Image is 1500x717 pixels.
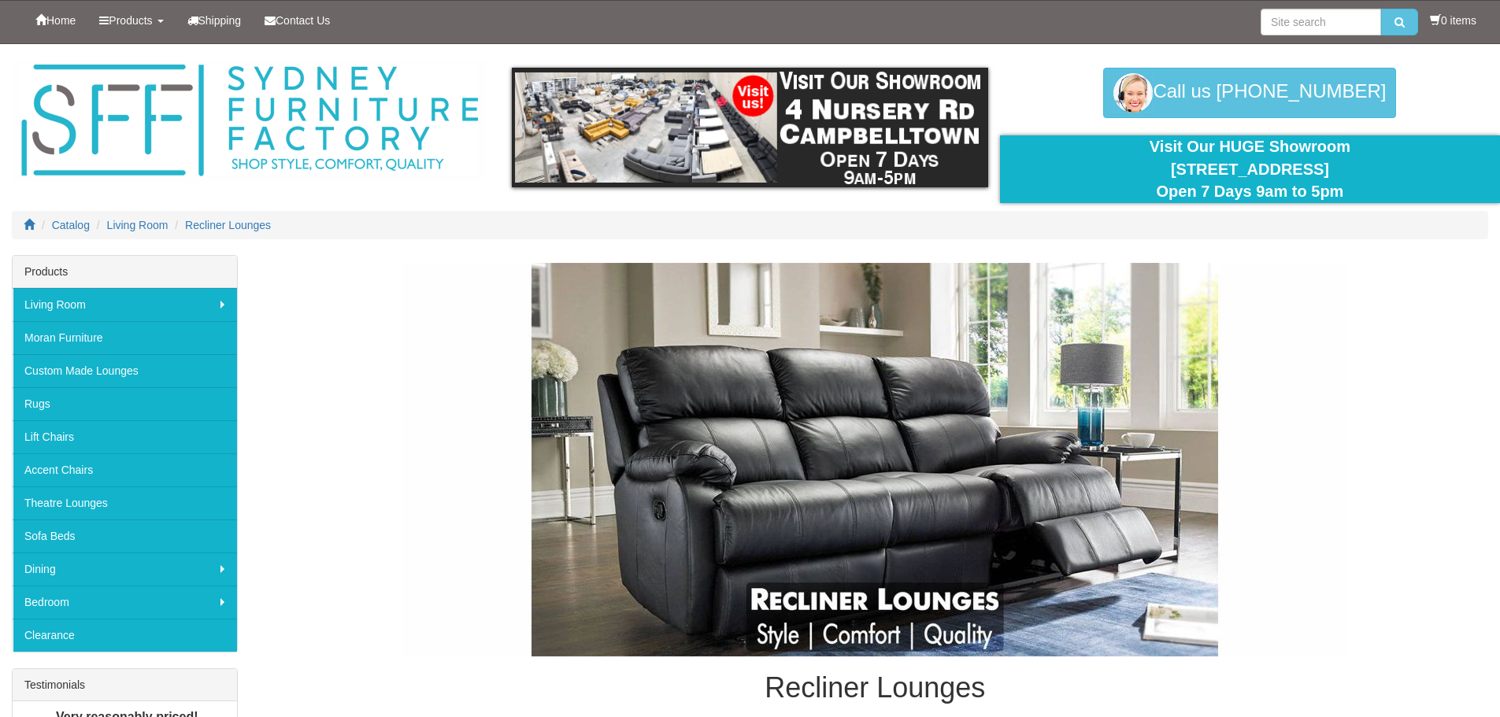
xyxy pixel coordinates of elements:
[46,14,76,27] span: Home
[13,519,237,553] a: Sofa Beds
[13,553,237,586] a: Dining
[109,14,152,27] span: Products
[402,263,1347,656] img: Recliner Lounges
[185,219,271,231] a: Recliner Lounges
[1012,135,1488,203] div: Visit Our HUGE Showroom [STREET_ADDRESS] Open 7 Days 9am to 5pm
[261,672,1488,704] h1: Recliner Lounges
[253,1,342,40] a: Contact Us
[13,256,237,288] div: Products
[13,420,237,453] a: Lift Chairs
[13,321,237,354] a: Moran Furniture
[13,387,237,420] a: Rugs
[13,586,237,619] a: Bedroom
[13,486,237,519] a: Theatre Lounges
[13,669,237,701] div: Testimonials
[1430,13,1476,28] li: 0 items
[13,60,486,182] img: Sydney Furniture Factory
[107,219,169,231] a: Living Room
[176,1,254,40] a: Shipping
[87,1,175,40] a: Products
[512,68,988,187] img: showroom.gif
[13,453,237,486] a: Accent Chairs
[198,14,242,27] span: Shipping
[13,354,237,387] a: Custom Made Lounges
[52,219,90,231] a: Catalog
[13,619,237,652] a: Clearance
[276,14,330,27] span: Contact Us
[24,1,87,40] a: Home
[1261,9,1381,35] input: Site search
[13,288,237,321] a: Living Room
